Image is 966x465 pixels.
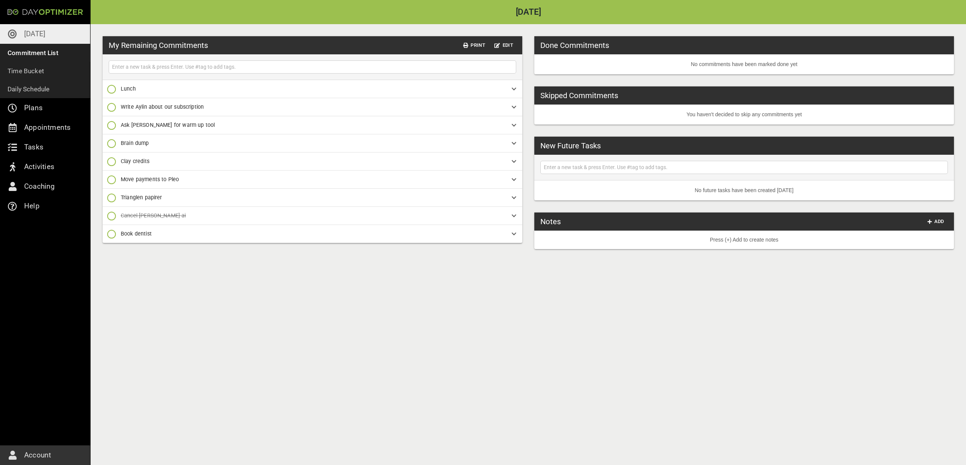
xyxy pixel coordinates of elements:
h3: My Remaining Commitments [109,40,208,51]
p: Plans [24,102,43,114]
h3: Skipped Commitments [540,90,618,101]
span: Trianglen papirer [121,194,162,200]
p: Daily Schedule [8,84,50,94]
h3: Notes [540,216,561,227]
li: You haven't decided to skip any commitments yet [534,105,954,125]
div: Book dentist [103,225,522,243]
p: Commitment List [8,48,58,58]
button: Edit [491,40,516,51]
img: Day Optimizer [8,9,83,15]
div: Cancel [PERSON_NAME] ai [103,207,522,225]
span: Lunch [121,86,136,92]
input: Enter a new task & press Enter. Use #tag to add tags. [542,163,946,172]
div: Trianglen papirer [103,189,522,207]
span: Move payments to Pleo [121,176,179,182]
span: Write Aylin about our subscription [121,104,204,110]
button: Add [924,216,948,228]
p: Activities [24,161,54,173]
span: Book dentist [121,231,152,237]
h3: New Future Tasks [540,140,601,151]
h2: [DATE] [91,8,966,17]
p: Press (+) Add to create notes [540,236,948,244]
input: Enter a new task & press Enter. Use #tag to add tags. [111,62,514,72]
span: Brain dump [121,140,149,146]
p: Help [24,200,40,212]
span: Add [927,217,945,226]
p: Coaching [24,180,55,192]
h3: Done Commitments [540,40,609,51]
div: Clay credits [103,152,522,171]
div: Brain dump [103,134,522,152]
p: Time Bucket [8,66,44,76]
p: Appointments [24,122,71,134]
span: Cancel [PERSON_NAME] ai [121,212,186,219]
span: Print [463,41,485,50]
span: Ask [PERSON_NAME] for warm up tool [121,122,215,128]
p: Tasks [24,141,43,153]
div: Ask [PERSON_NAME] for warm up tool [103,116,522,134]
div: Move payments to Pleo [103,171,522,189]
div: Lunch [103,80,522,98]
p: [DATE] [24,28,45,40]
li: No commitments have been marked done yet [534,54,954,74]
li: No future tasks have been created [DATE] [534,180,954,200]
span: Clay credits [121,158,149,164]
div: Write Aylin about our subscription [103,98,522,116]
button: Print [460,40,488,51]
p: Account [24,449,51,461]
span: Edit [494,41,513,50]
